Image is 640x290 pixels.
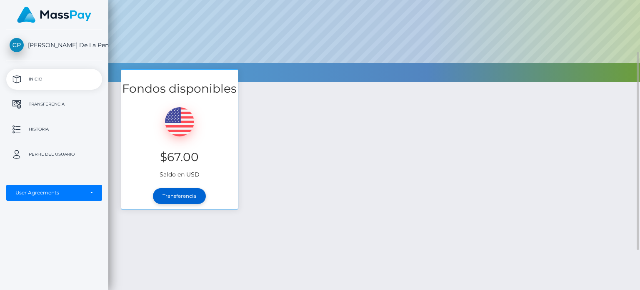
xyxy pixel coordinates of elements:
[121,97,238,183] div: Saldo en USD
[127,149,232,165] h3: $67.00
[10,98,99,111] p: Transferencia
[17,7,91,23] img: MassPay
[6,69,102,90] a: Inicio
[121,81,238,97] h3: Fondos disponibles
[10,73,99,86] p: Inicio
[6,185,102,201] button: User Agreements
[165,107,194,136] img: USD.png
[6,119,102,140] a: Historia
[10,123,99,136] p: Historia
[10,148,99,161] p: Perfil del usuario
[6,94,102,115] a: Transferencia
[6,144,102,165] a: Perfil del usuario
[153,188,206,204] a: Transferencia
[6,41,102,49] span: [PERSON_NAME] De La Pena
[15,189,84,196] div: User Agreements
